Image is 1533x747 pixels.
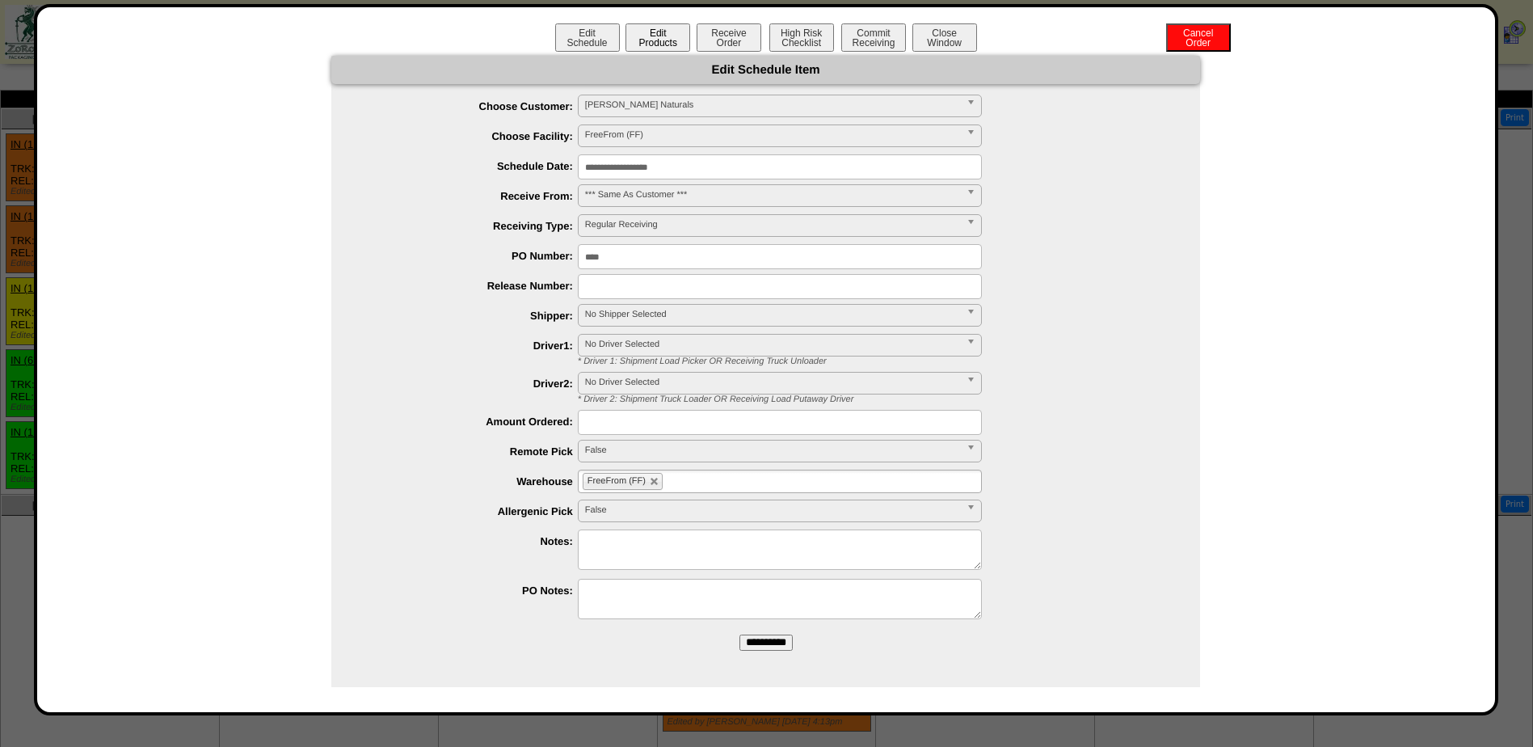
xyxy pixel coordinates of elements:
[364,378,578,390] label: Driver2:
[555,23,620,52] button: EditSchedule
[364,340,578,352] label: Driver1:
[364,220,578,232] label: Receiving Type:
[364,535,578,547] label: Notes:
[364,280,578,292] label: Release Number:
[588,476,646,486] span: FreeFrom (FF)
[585,125,960,145] span: FreeFrom (FF)
[769,23,834,52] button: High RiskChecklist
[841,23,906,52] button: CommitReceiving
[364,250,578,262] label: PO Number:
[911,36,979,49] a: CloseWindow
[585,373,960,392] span: No Driver Selected
[364,310,578,322] label: Shipper:
[768,37,838,49] a: High RiskChecklist
[566,395,1200,404] div: * Driver 2: Shipment Truck Loader OR Receiving Load Putaway Driver
[364,190,578,202] label: Receive From:
[364,445,578,458] label: Remote Pick
[364,100,578,112] label: Choose Customer:
[1166,23,1231,52] button: CancelOrder
[566,357,1200,366] div: * Driver 1: Shipment Load Picker OR Receiving Truck Unloader
[585,441,960,460] span: False
[585,335,960,354] span: No Driver Selected
[331,56,1200,84] div: Edit Schedule Item
[585,215,960,234] span: Regular Receiving
[585,305,960,324] span: No Shipper Selected
[364,130,578,142] label: Choose Facility:
[585,95,960,115] span: [PERSON_NAME] Naturals
[364,505,578,517] label: Allergenic Pick
[697,23,761,52] button: ReceiveOrder
[364,475,578,487] label: Warehouse
[364,585,578,597] label: PO Notes:
[585,500,960,520] span: False
[364,160,578,172] label: Schedule Date:
[625,23,690,52] button: EditProducts
[364,416,578,428] label: Amount Ordered:
[912,23,977,52] button: CloseWindow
